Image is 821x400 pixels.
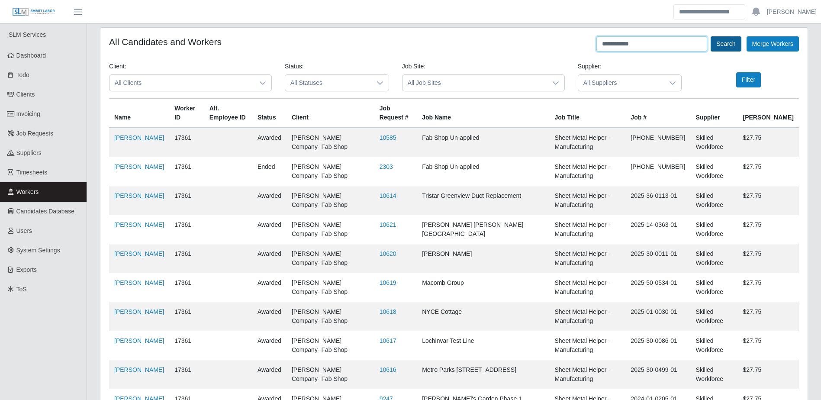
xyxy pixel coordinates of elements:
[380,279,396,286] a: 10619
[169,273,204,302] td: 17361
[287,244,374,273] td: [PERSON_NAME] Company- Fab Shop
[252,157,287,186] td: ended
[625,186,690,215] td: 2025-36-0113-01
[16,130,54,137] span: Job Requests
[169,302,204,331] td: 17361
[287,215,374,244] td: [PERSON_NAME] Company- Fab Shop
[380,192,396,199] a: 10614
[711,36,741,52] button: Search
[169,360,204,389] td: 17361
[16,91,35,98] span: Clients
[690,360,737,389] td: Skilled Workforce
[578,62,602,71] label: Supplier:
[114,134,164,141] a: [PERSON_NAME]
[690,128,737,157] td: Skilled Workforce
[252,128,287,157] td: awarded
[16,247,60,254] span: System Settings
[549,244,625,273] td: Sheet Metal Helper - Manufacturing
[625,302,690,331] td: 2025-01-0030-01
[12,7,55,17] img: SLM Logo
[287,99,374,128] th: Client
[252,273,287,302] td: awarded
[690,302,737,331] td: Skilled Workforce
[114,337,164,344] a: [PERSON_NAME]
[380,250,396,257] a: 10620
[737,99,799,128] th: [PERSON_NAME]
[417,360,549,389] td: Metro Parks [STREET_ADDRESS]
[9,31,46,38] span: SLM Services
[549,360,625,389] td: Sheet Metal Helper - Manufacturing
[690,273,737,302] td: Skilled Workforce
[549,99,625,128] th: Job Title
[374,99,417,128] th: Job Request #
[16,188,39,195] span: Workers
[169,215,204,244] td: 17361
[16,286,27,293] span: ToS
[169,157,204,186] td: 17361
[169,99,204,128] th: Worker ID
[285,75,371,91] span: All Statuses
[114,366,164,373] a: [PERSON_NAME]
[252,302,287,331] td: awarded
[16,208,75,215] span: Candidates Database
[625,128,690,157] td: [PHONE_NUMBER]
[625,331,690,360] td: 2025-30-0086-01
[690,99,737,128] th: Supplier
[402,75,547,91] span: All Job Sites
[380,308,396,315] a: 10618
[737,273,799,302] td: $27.75
[625,244,690,273] td: 2025-30-0011-01
[287,186,374,215] td: [PERSON_NAME] Company- Fab Shop
[287,331,374,360] td: [PERSON_NAME] Company- Fab Shop
[625,157,690,186] td: [PHONE_NUMBER]
[767,7,817,16] a: [PERSON_NAME]
[417,244,549,273] td: [PERSON_NAME]
[625,215,690,244] td: 2025-14-0363-01
[549,331,625,360] td: Sheet Metal Helper - Manufacturing
[287,360,374,389] td: [PERSON_NAME] Company- Fab Shop
[109,75,254,91] span: All Clients
[109,99,169,128] th: Name
[690,157,737,186] td: Skilled Workforce
[690,186,737,215] td: Skilled Workforce
[114,279,164,286] a: [PERSON_NAME]
[549,128,625,157] td: Sheet Metal Helper - Manufacturing
[737,215,799,244] td: $27.75
[114,192,164,199] a: [PERSON_NAME]
[16,266,37,273] span: Exports
[737,360,799,389] td: $27.75
[625,99,690,128] th: Job #
[114,221,164,228] a: [PERSON_NAME]
[380,366,396,373] a: 10616
[114,250,164,257] a: [PERSON_NAME]
[16,71,29,78] span: Todo
[673,4,745,19] input: Search
[380,337,396,344] a: 10617
[16,110,40,117] span: Invoicing
[737,302,799,331] td: $27.75
[16,169,48,176] span: Timesheets
[204,99,252,128] th: Alt. Employee ID
[380,134,396,141] a: 10585
[169,331,204,360] td: 17361
[380,221,396,228] a: 10621
[747,36,799,52] button: Merge Workers
[380,163,393,170] a: 2303
[287,157,374,186] td: [PERSON_NAME] Company- Fab Shop
[737,186,799,215] td: $27.75
[252,215,287,244] td: awarded
[16,52,46,59] span: Dashboard
[690,244,737,273] td: Skilled Workforce
[402,62,425,71] label: Job Site:
[549,215,625,244] td: Sheet Metal Helper - Manufacturing
[252,99,287,128] th: Status
[417,186,549,215] td: Tristar Greenview Duct Replacement
[737,128,799,157] td: $27.75
[252,331,287,360] td: awarded
[625,360,690,389] td: 2025-30-0499-01
[169,128,204,157] td: 17361
[737,244,799,273] td: $27.75
[169,244,204,273] td: 17361
[736,72,761,87] button: Filter
[114,163,164,170] a: [PERSON_NAME]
